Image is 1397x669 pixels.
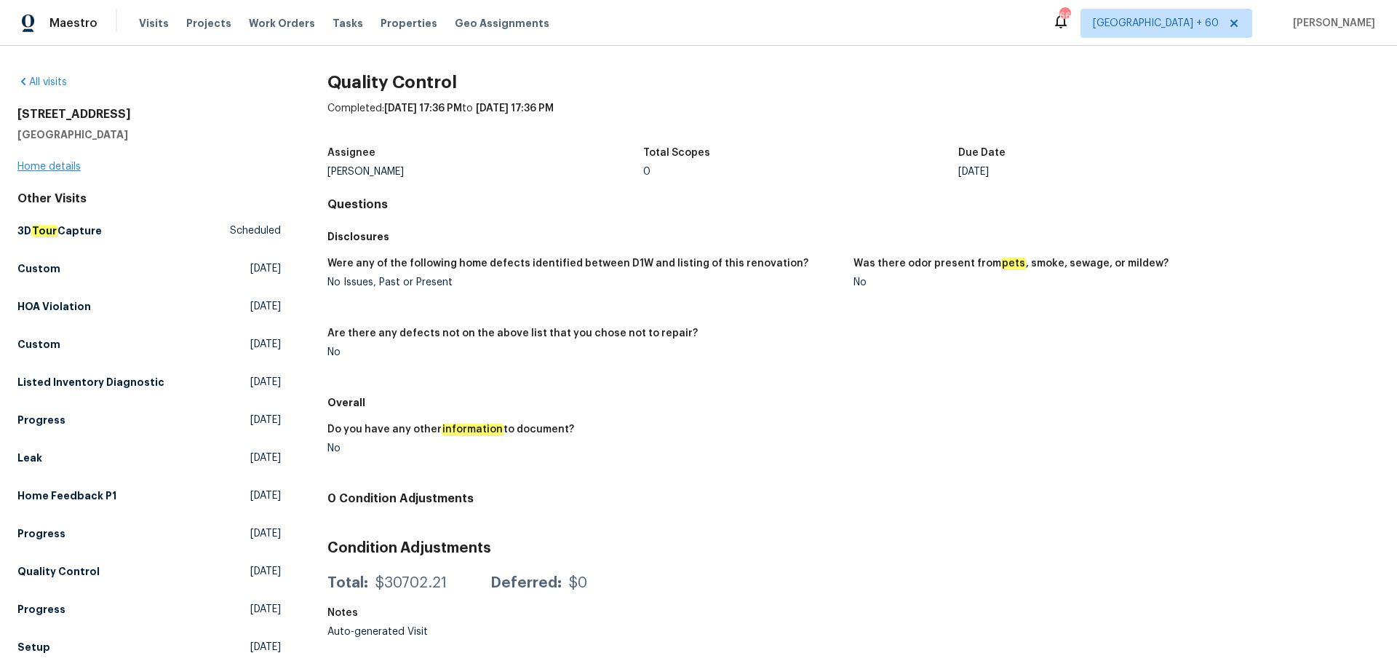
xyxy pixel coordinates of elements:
h5: Total Scopes [643,148,710,158]
span: [DATE] [250,602,281,617]
span: [DATE] 17:36 PM [384,103,462,114]
span: [DATE] [250,413,281,427]
h5: Disclosures [327,229,1380,244]
a: Progress[DATE] [17,520,281,547]
a: All visits [17,77,67,87]
div: Other Visits [17,191,281,206]
h5: Due Date [958,148,1006,158]
a: HOA Violation[DATE] [17,293,281,320]
div: No Issues, Past or Present [327,277,842,288]
a: Progress[DATE] [17,407,281,433]
h5: Leak [17,451,42,465]
h5: Listed Inventory Diagnostic [17,375,164,389]
a: Leak[DATE] [17,445,281,471]
em: Tour [31,225,57,237]
span: [GEOGRAPHIC_DATA] + 60 [1093,16,1219,31]
span: [DATE] [250,261,281,276]
div: Auto-generated Visit [327,627,643,637]
span: [DATE] 17:36 PM [476,103,554,114]
a: Setup[DATE] [17,634,281,660]
div: [DATE] [958,167,1274,177]
span: Projects [186,16,231,31]
div: [PERSON_NAME] [327,167,643,177]
span: [DATE] [250,337,281,352]
span: Scheduled [230,223,281,238]
h5: Custom [17,261,60,276]
h5: Assignee [327,148,375,158]
h5: Progress [17,526,65,541]
span: [DATE] [250,488,281,503]
em: information [442,424,504,435]
h5: Are there any defects not on the above list that you chose not to repair? [327,328,698,339]
span: Visits [139,16,169,31]
h2: [STREET_ADDRESS] [17,107,281,122]
h5: Do you have any other to document? [327,424,574,435]
h5: Setup [17,640,50,654]
span: Tasks [333,18,363,28]
h5: Were any of the following home defects identified between D1W and listing of this renovation? [327,258,808,269]
div: 660 [1059,9,1070,23]
h5: Progress [17,413,65,427]
a: Quality Control[DATE] [17,558,281,585]
span: Work Orders [249,16,315,31]
div: No [327,443,842,454]
h4: 0 Condition Adjustments [327,491,1380,506]
a: Custom[DATE] [17,331,281,357]
h5: Progress [17,602,65,617]
div: Completed: to [327,101,1380,139]
div: Total: [327,576,368,590]
em: pets [1001,258,1026,269]
a: Progress[DATE] [17,596,281,622]
span: Properties [381,16,437,31]
span: [PERSON_NAME] [1287,16,1375,31]
div: Deferred: [490,576,562,590]
span: [DATE] [250,299,281,314]
span: [DATE] [250,526,281,541]
span: Geo Assignments [455,16,549,31]
h4: Questions [327,197,1380,212]
h2: Quality Control [327,75,1380,90]
a: Custom[DATE] [17,256,281,282]
span: Maestro [49,16,97,31]
h3: Condition Adjustments [327,541,1380,555]
div: $30702.21 [375,576,447,590]
a: Listed Inventory Diagnostic[DATE] [17,369,281,395]
div: 0 [643,167,959,177]
span: [DATE] [250,375,281,389]
div: $0 [569,576,587,590]
h5: Custom [17,337,60,352]
h5: 3D Capture [17,223,102,238]
h5: Quality Control [17,564,100,579]
a: Home Feedback P1[DATE] [17,483,281,509]
span: [DATE] [250,564,281,579]
span: [DATE] [250,640,281,654]
h5: HOA Violation [17,299,91,314]
div: No [327,347,842,357]
a: 3DTourCaptureScheduled [17,218,281,244]
h5: [GEOGRAPHIC_DATA] [17,127,281,142]
h5: Was there odor present from , smoke, sewage, or mildew? [853,258,1169,269]
div: No [853,277,1368,288]
h5: Overall [327,395,1380,410]
h5: Home Feedback P1 [17,488,116,503]
a: Home details [17,162,81,172]
span: [DATE] [250,451,281,465]
h5: Notes [327,608,358,618]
